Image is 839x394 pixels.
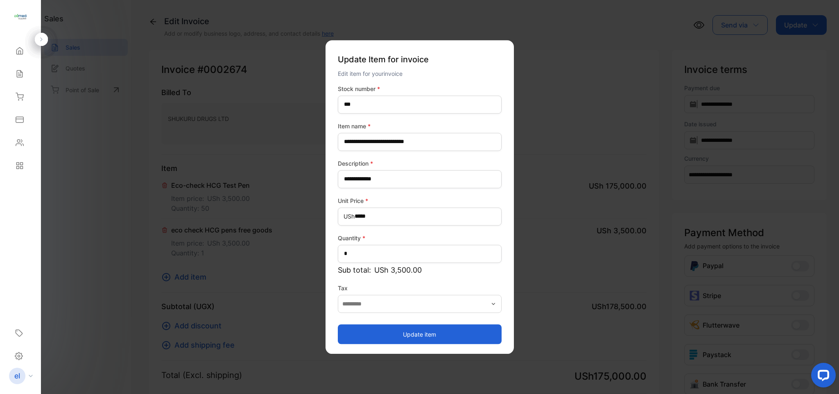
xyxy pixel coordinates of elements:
[14,371,20,381] p: el
[338,159,502,168] label: Description
[338,234,502,242] label: Quantity
[14,11,27,23] img: logo
[338,196,502,205] label: Unit Price
[805,360,839,394] iframe: LiveChat chat widget
[338,50,502,69] p: Update Item for invoice
[338,264,502,276] p: Sub total:
[338,122,502,130] label: Item name
[338,324,502,344] button: Update item
[344,212,355,221] span: USh
[338,70,403,77] span: Edit item for your invoice
[338,284,502,292] label: Tax
[374,264,422,276] span: USh 3,500.00
[338,84,502,93] label: Stock number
